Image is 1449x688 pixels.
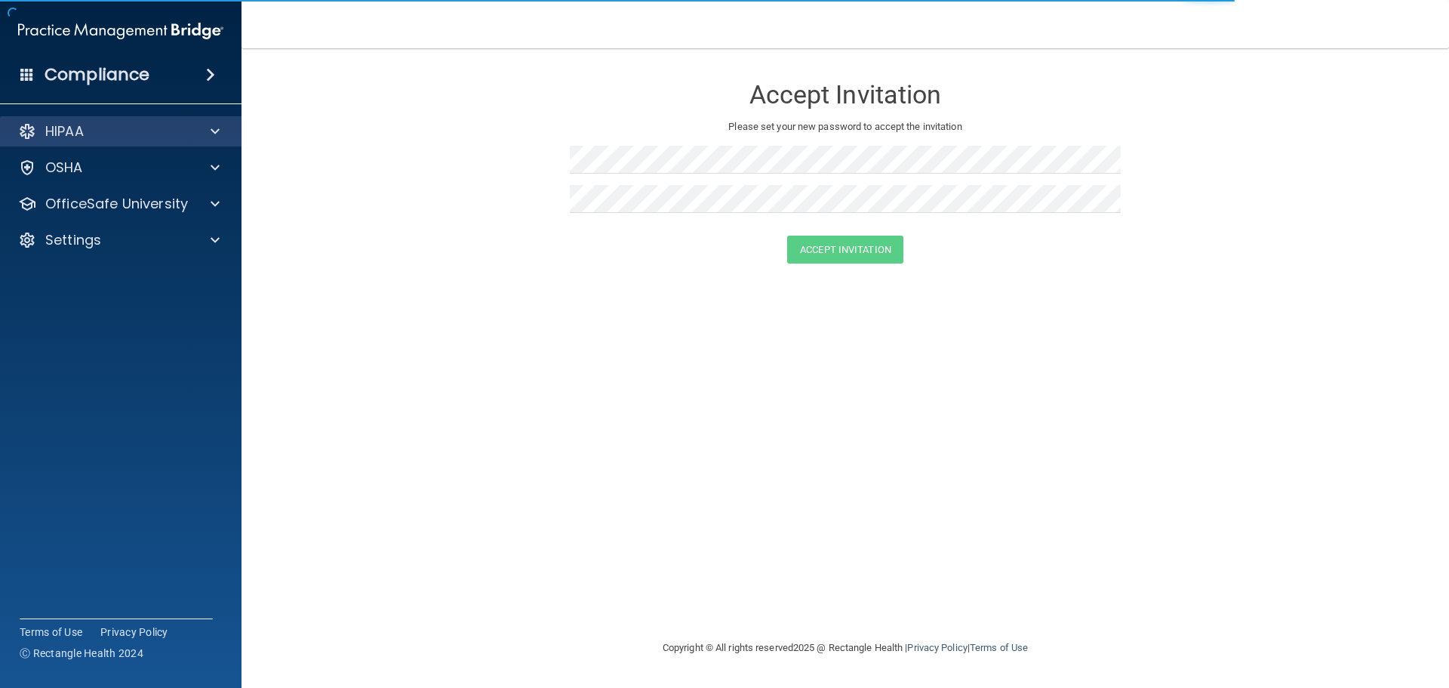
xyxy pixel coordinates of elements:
span: Ⓒ Rectangle Health 2024 [20,646,143,661]
div: Copyright © All rights reserved 2025 @ Rectangle Health | | [570,624,1121,672]
a: Settings [18,231,220,249]
p: OSHA [45,159,83,177]
h4: Compliance [45,64,149,85]
a: HIPAA [18,122,220,140]
p: Settings [45,231,101,249]
a: OSHA [18,159,220,177]
a: OfficeSafe University [18,195,220,213]
p: HIPAA [45,122,84,140]
a: Privacy Policy [907,642,967,653]
p: OfficeSafe University [45,195,188,213]
a: Terms of Use [20,625,82,640]
h3: Accept Invitation [570,81,1121,109]
a: Terms of Use [970,642,1028,653]
p: Please set your new password to accept the invitation [581,118,1109,136]
img: PMB logo [18,16,223,46]
a: Privacy Policy [100,625,168,640]
button: Accept Invitation [787,236,903,264]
